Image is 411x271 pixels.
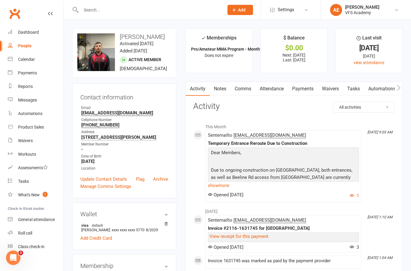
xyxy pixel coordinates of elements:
[288,82,318,96] a: Payments
[80,176,127,183] a: Update Contact Details
[186,82,210,96] a: Activity
[80,183,131,190] a: Manage Comms Settings
[8,53,63,66] a: Calendar
[8,161,63,175] a: Assessments
[80,211,168,217] h3: Wallet
[153,176,168,183] a: Archive
[18,165,48,170] div: Assessments
[18,84,33,89] div: Reports
[209,149,357,158] p: Dear Members,
[80,235,112,242] a: Add Credit Card
[18,244,45,249] div: Class check-in
[18,111,42,116] div: Automations
[120,41,153,46] time: Activated [DATE]
[81,142,168,147] div: Member Number
[208,181,359,190] a: show more
[367,130,392,134] i: [DATE] 9:05 AM
[18,152,36,157] div: Workouts
[128,57,161,62] span: Active member
[201,35,205,41] i: ✓
[18,70,37,75] div: Payments
[209,167,357,190] p: Due to ongoing construction on [GEOGRAPHIC_DATA], both entrances, as well as Beeline Rd access fr...
[350,245,359,250] span: 3
[81,117,168,123] div: Cellphone Number
[208,258,359,263] div: Invoice 1631745 was marked as paid by the payment provider
[8,93,63,107] a: Messages
[120,66,167,71] span: [DEMOGRAPHIC_DATA]
[367,256,392,260] i: [DATE] 1:04 AM
[278,3,294,17] span: Settings
[191,47,288,51] strong: Pro/Amateur MMA Program - Monthly (MUST QU...
[120,48,147,54] time: Added [DATE]
[318,82,343,96] a: Waivers
[18,98,37,102] div: Messages
[136,176,144,183] a: Flag
[6,251,20,265] iframe: Intercom live chat
[77,33,171,40] h3: [PERSON_NAME]
[193,102,395,111] h3: Activity
[80,263,168,269] h3: Membership
[208,245,243,250] span: Opened [DATE]
[146,228,158,232] span: 8/2029
[112,228,144,232] span: xxxx xxxx xxxx 5770
[345,5,379,10] div: [PERSON_NAME]
[81,105,168,111] div: Email
[18,43,32,48] div: People
[201,34,236,45] div: Memberships
[81,166,168,171] div: Location
[8,226,63,240] a: Roll call
[18,57,35,62] div: Calendar
[8,213,63,226] a: General attendance kiosk mode
[18,138,33,143] div: Waivers
[330,4,342,16] div: AE
[208,192,243,198] span: Opened [DATE]
[283,34,305,45] div: $ Balance
[8,26,63,39] a: Dashboard
[77,33,115,71] img: image1742911143.png
[8,148,63,161] a: Workouts
[209,234,268,239] a: View receipt for this payment
[343,82,364,96] a: Tasks
[18,192,40,197] div: What's New
[208,217,306,223] span: Sent email to
[18,179,29,184] div: Tasks
[255,82,288,96] a: Attendance
[210,82,230,96] a: Notes
[354,60,384,65] a: view attendance
[341,53,397,59] div: [DATE]
[80,222,168,233] li: [PERSON_NAME]
[81,154,168,159] div: Date of Birth
[357,34,382,45] div: Last visit
[81,159,168,164] strong: [DATE]
[8,39,63,53] a: People
[266,53,322,62] p: Next: [DATE] Last: [DATE]
[238,8,246,12] span: Add
[227,5,253,15] button: Add
[350,192,359,199] button: 1
[43,192,48,197] span: 1
[7,6,22,21] a: Clubworx
[341,45,397,51] div: [DATE]
[90,223,105,228] span: default
[208,132,306,138] span: Sent email to
[18,125,44,129] div: Product Sales
[8,66,63,80] a: Payments
[80,92,168,101] h3: Contact information
[208,141,359,146] div: Temporary Entrance Reroute Due to Construction
[18,217,55,222] div: General attendance
[8,120,63,134] a: Product Sales
[364,82,400,96] a: Automations
[18,231,32,235] div: Roll call
[367,215,392,219] i: [DATE] 1:10 AM
[345,10,379,15] div: VFS Academy
[205,53,233,58] span: Does not expire
[8,240,63,254] a: Class kiosk mode
[8,80,63,93] a: Reports
[8,107,63,120] a: Automations
[81,147,168,152] strong: -
[81,129,168,135] div: Address
[81,223,165,228] strong: visa
[193,205,395,215] li: [DATE]
[8,175,63,188] a: Tasks
[208,226,359,231] div: Invoice #2116-1631745 for [GEOGRAPHIC_DATA]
